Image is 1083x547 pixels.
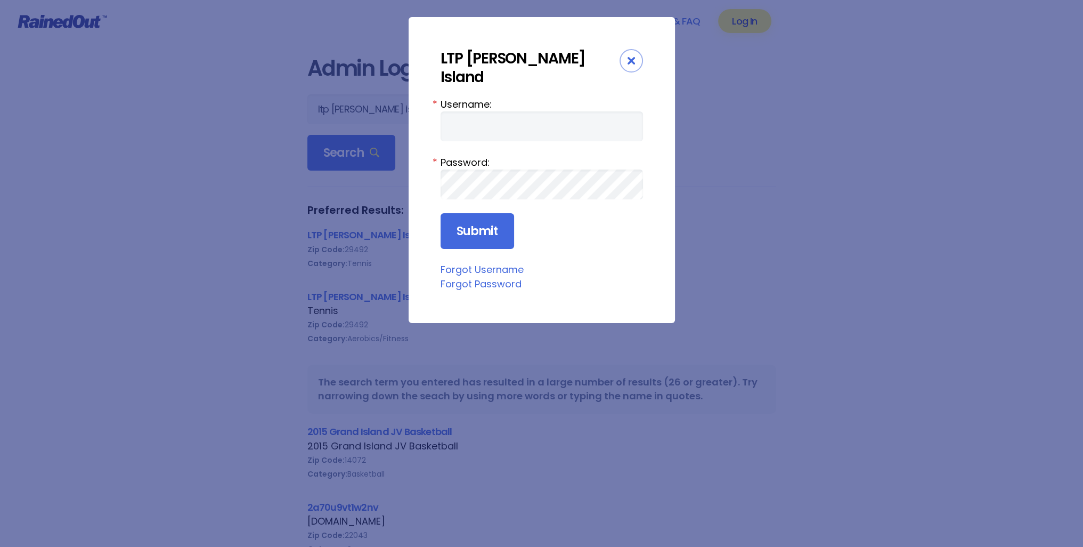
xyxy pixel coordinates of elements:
[441,263,524,276] a: Forgot Username
[441,49,620,86] div: LTP [PERSON_NAME] Island
[441,155,643,170] label: Password:
[620,49,643,73] div: Close
[441,97,643,111] label: Username:
[441,277,522,291] a: Forgot Password
[441,213,514,250] input: Submit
